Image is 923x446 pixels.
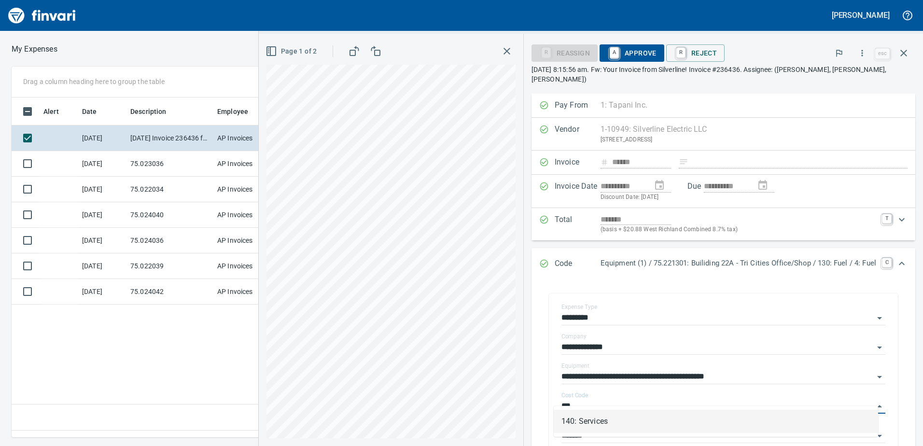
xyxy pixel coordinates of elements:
[213,125,286,151] td: AP Invoices
[23,77,165,86] p: Drag a column heading here to group the table
[531,65,915,84] p: [DATE] 8:15:56 am. Fw: Your Invoice from Silverline! Invoice #236436. Assignee: ([PERSON_NAME], [...
[601,225,876,235] p: (basis + $20.88 West Richland Combined 8.7% tax)
[78,151,126,177] td: [DATE]
[78,253,126,279] td: [DATE]
[78,125,126,151] td: [DATE]
[217,106,261,117] span: Employee
[213,202,286,228] td: AP Invoices
[561,392,588,398] label: Cost Code
[555,258,601,270] p: Code
[82,106,97,117] span: Date
[126,125,213,151] td: [DATE] Invoice 236436 from Silverline Electric LLC (1-10949)
[531,248,915,280] div: Expand
[674,45,717,61] span: Reject
[555,214,601,235] p: Total
[126,151,213,177] td: 75.023036
[607,45,657,61] span: Approve
[213,151,286,177] td: AP Invoices
[882,214,892,223] a: T
[130,106,179,117] span: Description
[873,370,886,384] button: Open
[78,279,126,305] td: [DATE]
[213,253,286,279] td: AP Invoices
[882,258,892,267] a: C
[600,44,664,62] button: AApprove
[676,47,685,58] a: R
[43,106,59,117] span: Alert
[561,363,589,369] label: Equipment
[213,279,286,305] td: AP Invoices
[264,42,321,60] button: Page 1 of 2
[832,10,890,20] h5: [PERSON_NAME]
[666,44,725,62] button: RReject
[531,208,915,240] div: Expand
[561,334,587,339] label: Company
[126,177,213,202] td: 75.022034
[213,177,286,202] td: AP Invoices
[126,202,213,228] td: 75.024040
[130,106,167,117] span: Description
[852,42,873,64] button: More
[554,410,878,433] li: 140: Services
[561,304,597,310] label: Expense Type
[12,43,57,55] p: My Expenses
[43,106,71,117] span: Alert
[126,279,213,305] td: 75.024042
[873,429,886,443] button: Open
[217,106,248,117] span: Employee
[873,341,886,354] button: Open
[78,202,126,228] td: [DATE]
[610,47,619,58] a: A
[78,228,126,253] td: [DATE]
[82,106,110,117] span: Date
[213,228,286,253] td: AP Invoices
[875,48,890,59] a: esc
[126,228,213,253] td: 75.024036
[531,48,598,56] div: Reassign
[828,42,850,64] button: Flag
[78,177,126,202] td: [DATE]
[267,45,317,57] span: Page 1 of 2
[12,43,57,55] nav: breadcrumb
[6,4,78,27] img: Finvari
[126,253,213,279] td: 75.022039
[873,400,886,413] button: Close
[873,311,886,325] button: Open
[873,42,915,65] span: Close invoice
[601,258,876,269] p: Equipment (1) / 75.221301: Builiding 22A - Tri Cities Office/Shop / 130: Fuel / 4: Fuel
[829,8,892,23] button: [PERSON_NAME]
